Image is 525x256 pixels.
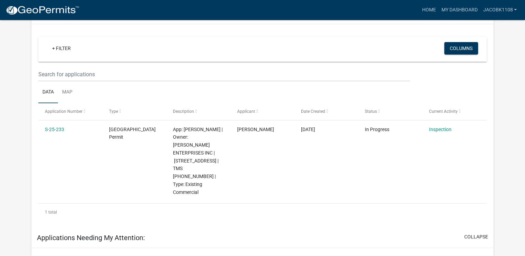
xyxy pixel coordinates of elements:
a: Map [58,81,77,104]
datatable-header-cell: Application Number [38,103,102,120]
div: 1 total [38,204,487,221]
a: Home [419,3,438,17]
a: S-25-233 [45,127,64,132]
h5: Applications Needing My Attention: [37,234,145,242]
span: Type [109,109,118,114]
datatable-header-cell: Status [358,103,422,120]
span: App: Robert L Heuser | Owner: HEUSER ENTERPRISES INC | 259 COPPER PLATE RD | TMS 067-01-00-090 | ... [173,127,223,195]
a: + Filter [47,42,76,55]
span: Current Activity [429,109,458,114]
span: Robert L Heuser [237,127,274,132]
span: 04/24/2025 [301,127,315,132]
datatable-header-cell: Type [102,103,166,120]
a: My Dashboard [438,3,480,17]
datatable-header-cell: Date Created [294,103,358,120]
div: collapse [31,24,494,228]
span: Status [365,109,377,114]
input: Search for applications [38,67,410,81]
span: Jasper County Building Permit [109,127,156,140]
a: Data [38,81,58,104]
button: collapse [464,233,488,240]
datatable-header-cell: Current Activity [422,103,486,120]
a: Inspection [429,127,451,132]
button: Columns [444,42,478,55]
datatable-header-cell: Description [166,103,230,120]
datatable-header-cell: Applicant [230,103,294,120]
span: In Progress [365,127,389,132]
span: Description [173,109,194,114]
span: Application Number [45,109,82,114]
span: Applicant [237,109,255,114]
a: jacobk1108 [480,3,519,17]
span: Date Created [301,109,325,114]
